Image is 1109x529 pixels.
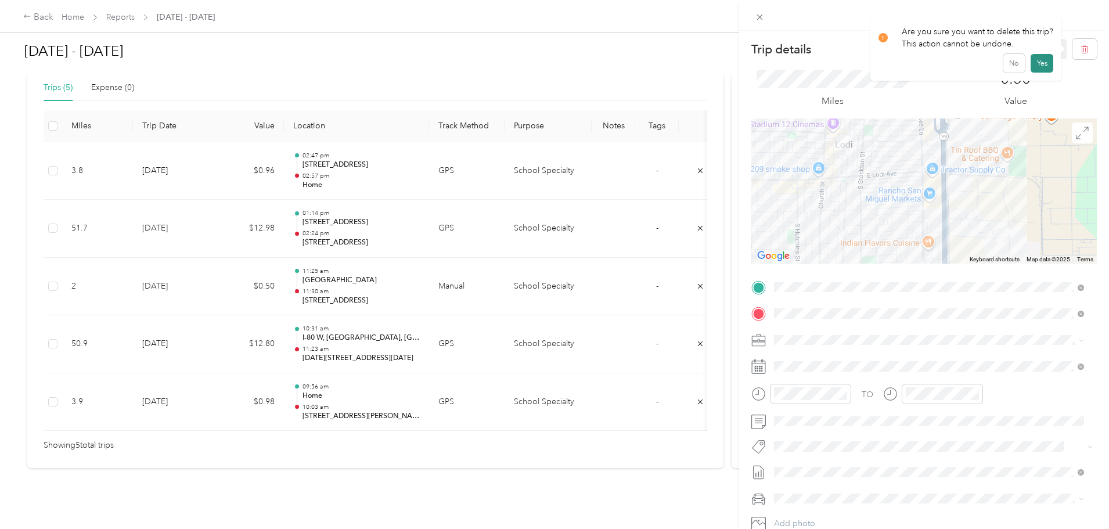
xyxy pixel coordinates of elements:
[970,255,1020,264] button: Keyboard shortcuts
[862,388,873,401] div: TO
[1077,256,1093,262] a: Terms (opens in new tab)
[1004,94,1027,109] p: Value
[751,41,811,57] p: Trip details
[878,26,1054,50] div: Are you sure you want to delete this trip? This action cannot be undone.
[754,249,793,264] img: Google
[754,249,793,264] a: Open this area in Google Maps (opens a new window)
[1003,54,1025,73] button: No
[822,94,844,109] p: Miles
[1031,54,1053,73] button: Yes
[1044,464,1109,529] iframe: Everlance-gr Chat Button Frame
[1027,256,1070,262] span: Map data ©2025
